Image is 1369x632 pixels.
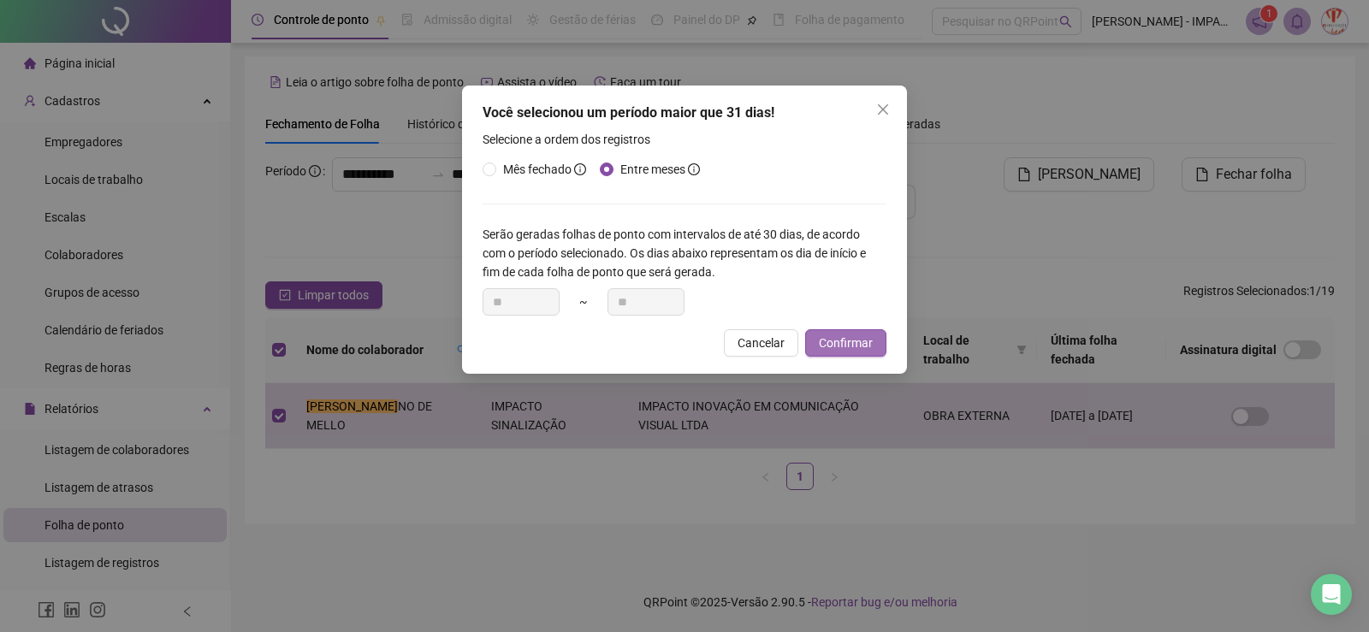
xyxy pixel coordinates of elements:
div: Open Intercom Messenger [1311,574,1352,615]
span: Mês fechado [503,162,572,176]
span: info-circle [688,163,700,175]
div: ~ [483,288,684,316]
label: Selecione a ordem dos registros [483,130,661,149]
div: Você selecionou um período maior que 31 dias! [483,103,886,123]
button: Confirmar [805,329,886,357]
span: info-circle [574,163,586,175]
label: Serão geradas folhas de ponto com intervalos de até 30 dias, de acordo com o período selecionado.... [483,225,886,281]
button: Close [869,96,897,123]
span: Entre meses [620,162,685,176]
span: Confirmar [819,334,873,352]
span: close [876,103,890,116]
span: Cancelar [738,334,785,352]
button: Cancelar [724,329,798,357]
